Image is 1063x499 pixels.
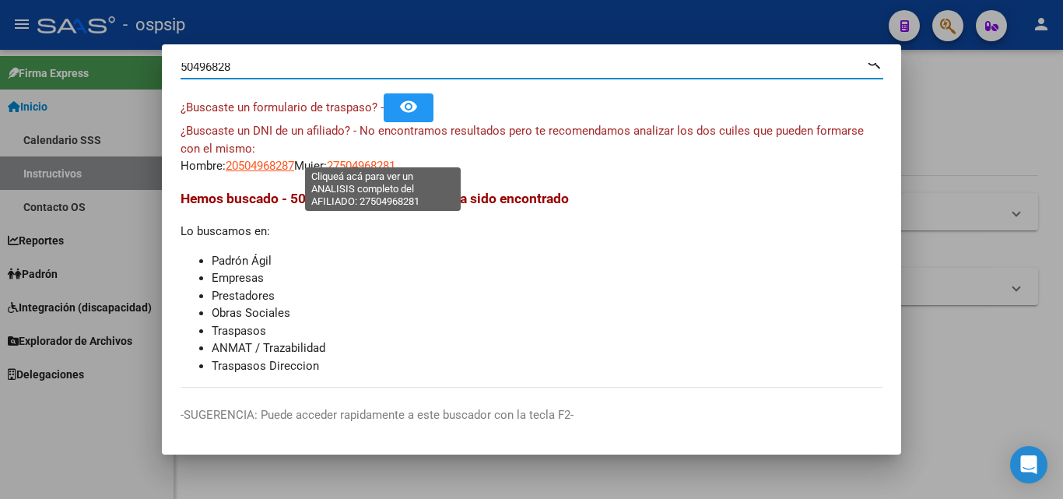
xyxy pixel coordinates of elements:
[181,188,882,374] div: Lo buscamos en:
[181,122,882,175] div: Hombre: Mujer:
[181,100,384,114] span: ¿Buscaste un formulario de traspaso? -
[327,159,395,173] span: 27504968281
[399,97,418,116] mat-icon: remove_red_eye
[212,357,882,375] li: Traspasos Direccion
[181,124,864,156] span: ¿Buscaste un DNI de un afiliado? - No encontramos resultados pero te recomendamos analizar los do...
[1010,446,1047,483] div: Open Intercom Messenger
[212,252,882,270] li: Padrón Ágil
[226,159,294,173] span: 20504968287
[212,304,882,322] li: Obras Sociales
[181,191,569,206] span: Hemos buscado - 50496828 - y el mismo no ha sido encontrado
[212,269,882,287] li: Empresas
[212,287,882,305] li: Prestadores
[181,406,882,424] p: -SUGERENCIA: Puede acceder rapidamente a este buscador con la tecla F2-
[212,339,882,357] li: ANMAT / Trazabilidad
[212,322,882,340] li: Traspasos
